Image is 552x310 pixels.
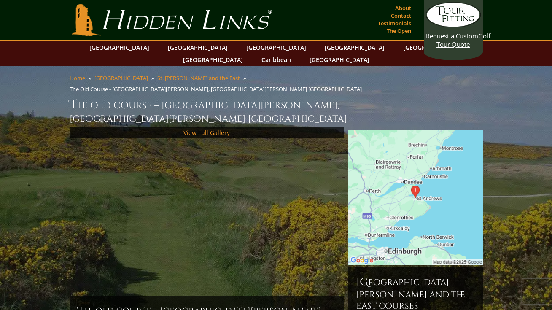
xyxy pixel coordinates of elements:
a: Caribbean [257,54,295,66]
a: [GEOGRAPHIC_DATA] [242,41,310,54]
a: Contact [389,10,413,22]
img: Google Map of St Andrews Links, St Andrews, United Kingdom [348,130,483,265]
a: Request a CustomGolf Tour Quote [426,2,481,49]
a: [GEOGRAPHIC_DATA] [164,41,232,54]
a: [GEOGRAPHIC_DATA] [320,41,389,54]
li: The Old Course - [GEOGRAPHIC_DATA][PERSON_NAME], [GEOGRAPHIC_DATA][PERSON_NAME] [GEOGRAPHIC_DATA] [70,85,365,93]
a: St. [PERSON_NAME] and the East [157,74,240,82]
a: About [393,2,413,14]
a: [GEOGRAPHIC_DATA] [94,74,148,82]
h1: The Old Course – [GEOGRAPHIC_DATA][PERSON_NAME], [GEOGRAPHIC_DATA][PERSON_NAME] [GEOGRAPHIC_DATA] [70,96,483,125]
a: [GEOGRAPHIC_DATA] [305,54,374,66]
a: Home [70,74,85,82]
a: Testimonials [376,17,413,29]
a: [GEOGRAPHIC_DATA] [179,54,247,66]
a: The Open [385,25,413,37]
a: View Full Gallery [183,129,230,137]
span: Request a Custom [426,32,478,40]
a: [GEOGRAPHIC_DATA] [85,41,153,54]
a: [GEOGRAPHIC_DATA] [399,41,467,54]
